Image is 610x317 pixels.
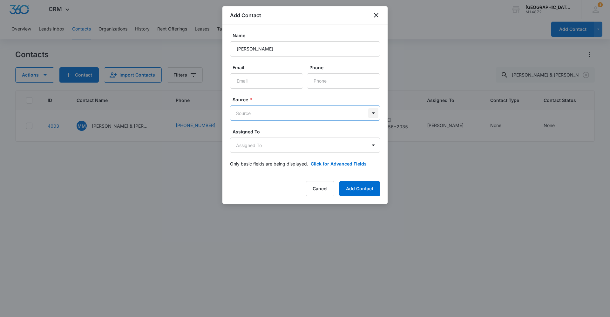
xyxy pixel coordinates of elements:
label: Source [233,96,383,103]
label: Assigned To [233,128,383,135]
button: close [372,11,380,19]
label: Phone [309,64,383,71]
button: Add Contact [339,181,380,196]
h1: Add Contact [230,11,261,19]
label: Email [233,64,306,71]
p: Only basic fields are being displayed. [230,160,308,167]
input: Email [230,73,303,89]
input: Name [230,41,380,57]
button: Cancel [306,181,334,196]
input: Phone [307,73,380,89]
button: Click for Advanced Fields [311,160,367,167]
label: Name [233,32,383,39]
